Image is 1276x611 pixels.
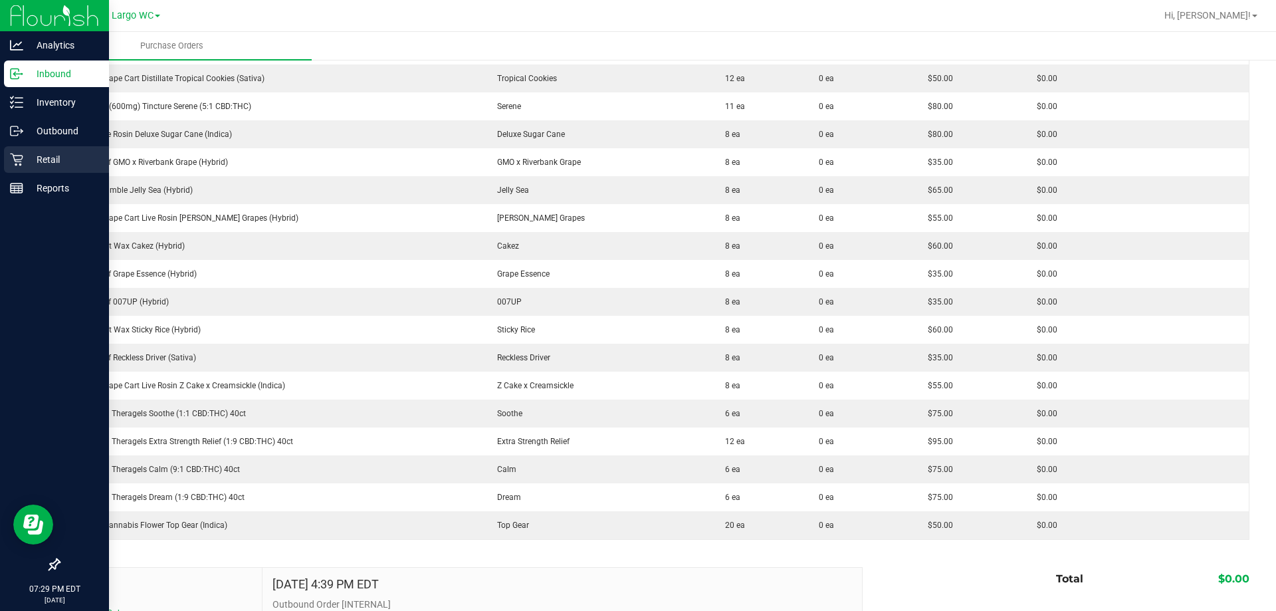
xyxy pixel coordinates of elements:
span: Sticky Rice [490,325,535,334]
span: 8 ea [718,213,740,223]
span: $0.00 [1030,102,1057,111]
span: 0 ea [819,212,834,224]
span: Tropical Cookies [490,74,557,83]
span: Largo WC [112,10,154,21]
span: GMO x Riverbank Grape [490,158,581,167]
span: 0 ea [819,184,834,196]
span: $0.00 [1030,297,1057,306]
div: GL 1g Live Rosin Deluxe Sugar Cane (Indica) [68,128,475,140]
span: Calm [490,465,516,474]
span: 8 ea [718,269,740,279]
span: Jelly Sea [490,185,529,195]
span: $0.00 [1030,185,1057,195]
div: SW 30ml (600mg) Tincture Serene (5:1 CBD:THC) [68,100,475,112]
span: Hi, [PERSON_NAME]! [1164,10,1251,21]
span: 8 ea [718,241,740,251]
span: 0 ea [819,324,834,336]
div: SW 10mg Theragels Calm (9:1 CBD:THC) 40ct [68,463,475,475]
span: $0.00 [1030,521,1057,530]
span: Reckless Driver [490,353,550,362]
span: 12 ea [718,74,745,83]
span: $55.00 [921,381,953,390]
div: FT 1g Soft Wax Sticky Rice (Hybrid) [68,324,475,336]
inline-svg: Outbound [10,124,23,138]
span: $65.00 [921,185,953,195]
span: $0.00 [1030,213,1057,223]
span: Top Gear [490,521,529,530]
span: $80.00 [921,102,953,111]
span: 8 ea [718,185,740,195]
span: $75.00 [921,409,953,418]
span: Deluxe Sugar Cane [490,130,565,139]
div: FT 1g Soft Wax Cakez (Hybrid) [68,240,475,252]
span: $75.00 [921,493,953,502]
span: 0 ea [819,296,834,308]
div: GL 0.5g Vape Cart Live Rosin [PERSON_NAME] Grapes (Hybrid) [68,212,475,224]
span: $0.00 [1030,241,1057,251]
span: 0 ea [819,100,834,112]
p: Inventory [23,94,103,110]
span: $0.00 [1030,158,1057,167]
p: [DATE] [6,595,103,605]
span: 0 ea [819,268,834,280]
span: $60.00 [921,241,953,251]
span: $0.00 [1030,437,1057,446]
span: $0.00 [1030,465,1057,474]
span: 20 ea [718,521,745,530]
div: FT 1g Kief GMO x Riverbank Grape (Hybrid) [68,156,475,168]
div: GL 0.5g Vape Cart Live Rosin Z Cake x Creamsickle (Indica) [68,380,475,392]
span: 0 ea [819,519,834,531]
span: $75.00 [921,465,953,474]
iframe: Resource center [13,505,53,545]
div: SW 25mg Theragels Extra Strength Relief (1:9 CBD:THC) 40ct [68,435,475,447]
span: Dream [490,493,521,502]
span: $0.00 [1218,572,1249,585]
span: $0.00 [1030,353,1057,362]
span: 8 ea [718,381,740,390]
span: Cakez [490,241,519,251]
div: SW 10mg Theragels Dream (1:9 CBD:THC) 40ct [68,491,475,503]
span: $0.00 [1030,409,1057,418]
span: Purchase Orders [122,40,221,52]
span: 0 ea [819,408,834,420]
inline-svg: Analytics [10,39,23,52]
span: 8 ea [718,353,740,362]
span: $35.00 [921,353,953,362]
span: 007UP [490,297,522,306]
span: 12 ea [718,437,745,446]
span: $0.00 [1030,130,1057,139]
span: 0 ea [819,240,834,252]
span: 8 ea [718,297,740,306]
span: 8 ea [718,325,740,334]
span: Grape Essence [490,269,550,279]
h4: [DATE] 4:39 PM EDT [272,578,379,591]
span: 0 ea [819,352,834,364]
span: Z Cake x Creamsickle [490,381,574,390]
span: [PERSON_NAME] Grapes [490,213,585,223]
p: 07:29 PM EDT [6,583,103,595]
div: FT 1g Kief Reckless Driver (Sativa) [68,352,475,364]
a: Purchase Orders [32,32,312,60]
span: $35.00 [921,158,953,167]
span: 0 ea [819,72,834,84]
div: FT 0.5g Vape Cart Distillate Tropical Cookies (Sativa) [68,72,475,84]
span: $35.00 [921,269,953,279]
span: $60.00 [921,325,953,334]
p: Inbound [23,66,103,82]
inline-svg: Reports [10,182,23,195]
div: FT 3.5g Cannabis Flower Top Gear (Indica) [68,519,475,531]
p: Reports [23,180,103,196]
span: Soothe [490,409,522,418]
div: FT 1g Kief 007UP (Hybrid) [68,296,475,308]
span: Extra Strength Relief [490,437,570,446]
span: $0.00 [1030,74,1057,83]
div: FT 1g Kief Grape Essence (Hybrid) [68,268,475,280]
span: $0.00 [1030,381,1057,390]
span: 8 ea [718,130,740,139]
div: SW 10mg Theragels Soothe (1:1 CBD:THC) 40ct [68,408,475,420]
span: 0 ea [819,435,834,447]
p: Analytics [23,37,103,53]
span: $95.00 [921,437,953,446]
span: 6 ea [718,465,740,474]
span: 0 ea [819,128,834,140]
